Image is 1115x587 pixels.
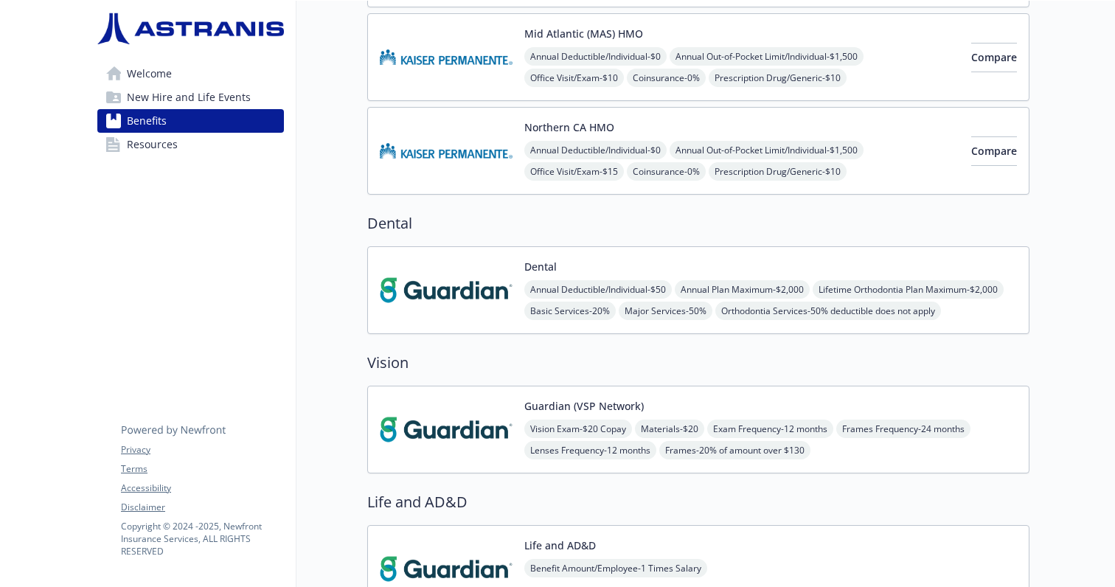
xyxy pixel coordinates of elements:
p: Copyright © 2024 - 2025 , Newfront Insurance Services, ALL RIGHTS RESERVED [121,520,283,558]
span: Materials - $20 [635,420,704,438]
a: Resources [97,133,284,156]
span: Resources [127,133,178,156]
span: Compare [971,144,1017,158]
span: Coinsurance - 0% [627,69,706,87]
span: Compare [971,50,1017,64]
span: Basic Services - 20% [524,302,616,320]
a: Welcome [97,62,284,86]
a: Privacy [121,443,283,456]
span: Lenses Frequency - 12 months [524,441,656,459]
span: Prescription Drug/Generic - $10 [709,162,847,181]
span: Annual Deductible/Individual - $0 [524,47,667,66]
span: Prescription Drug/Generic - $10 [709,69,847,87]
h2: Life and AD&D [367,491,1029,513]
span: Annual Out-of-Pocket Limit/Individual - $1,500 [670,47,864,66]
span: Coinsurance - 0% [627,162,706,181]
img: Guardian carrier logo [380,398,513,461]
button: Mid Atlantic (MAS) HMO [524,26,643,41]
button: Guardian (VSP Network) [524,398,644,414]
a: Benefits [97,109,284,133]
img: Kaiser Permanente Insurance Company carrier logo [380,119,513,182]
span: Lifetime Orthodontia Plan Maximum - $2,000 [813,280,1004,299]
button: Life and AD&D [524,538,596,553]
span: Benefit Amount/Employee - 1 Times Salary [524,559,707,577]
span: Major Services - 50% [619,302,712,320]
a: Accessibility [121,482,283,495]
button: Compare [971,136,1017,166]
span: Frames Frequency - 24 months [836,420,970,438]
span: Frames - 20% of amount over $130 [659,441,810,459]
span: Annual Deductible/Individual - $0 [524,141,667,159]
h2: Dental [367,212,1029,235]
button: Northern CA HMO [524,119,614,135]
button: Dental [524,259,557,274]
span: Vision Exam - $20 Copay [524,420,632,438]
a: New Hire and Life Events [97,86,284,109]
img: Guardian carrier logo [380,259,513,322]
span: Office Visit/Exam - $15 [524,162,624,181]
h2: Vision [367,352,1029,374]
span: Annual Out-of-Pocket Limit/Individual - $1,500 [670,141,864,159]
span: Annual Plan Maximum - $2,000 [675,280,810,299]
span: Office Visit/Exam - $10 [524,69,624,87]
span: Welcome [127,62,172,86]
span: Benefits [127,109,167,133]
span: Orthodontia Services - 50% deductible does not apply [715,302,941,320]
span: New Hire and Life Events [127,86,251,109]
span: Annual Deductible/Individual - $50 [524,280,672,299]
img: Kaiser Permanente Insurance Company carrier logo [380,26,513,88]
a: Terms [121,462,283,476]
a: Disclaimer [121,501,283,514]
span: Exam Frequency - 12 months [707,420,833,438]
button: Compare [971,43,1017,72]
